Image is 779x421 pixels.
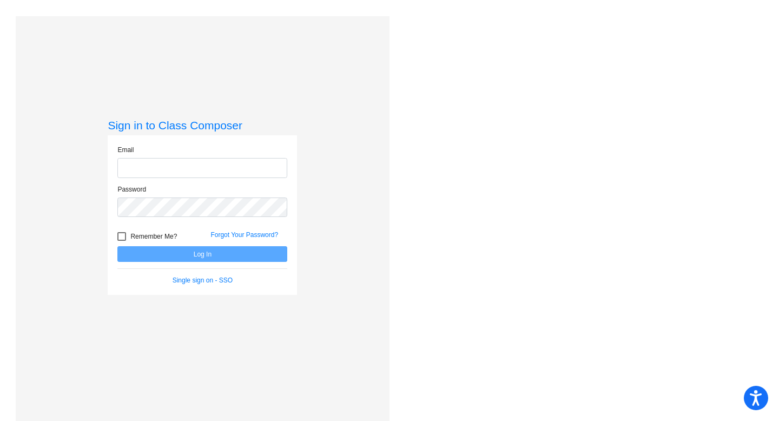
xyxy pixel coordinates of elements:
label: Email [117,145,134,155]
button: Log In [117,246,287,262]
a: Single sign on - SSO [173,277,233,284]
span: Remember Me? [130,230,177,243]
h3: Sign in to Class Composer [108,119,297,132]
a: Forgot Your Password? [210,231,278,239]
label: Password [117,185,146,194]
